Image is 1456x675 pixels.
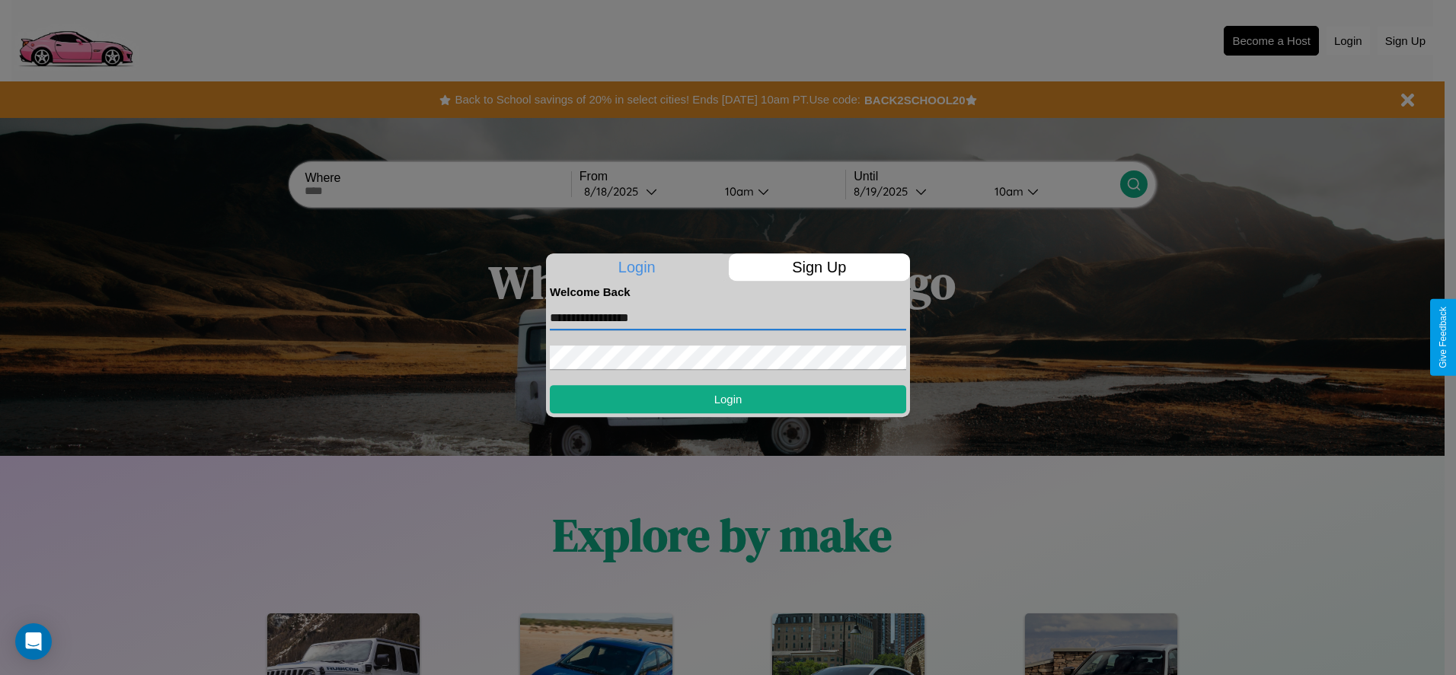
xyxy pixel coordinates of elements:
[546,253,728,281] p: Login
[550,385,906,413] button: Login
[15,623,52,660] div: Open Intercom Messenger
[1438,307,1448,368] div: Give Feedback
[729,253,911,281] p: Sign Up
[550,285,906,298] h4: Welcome Back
